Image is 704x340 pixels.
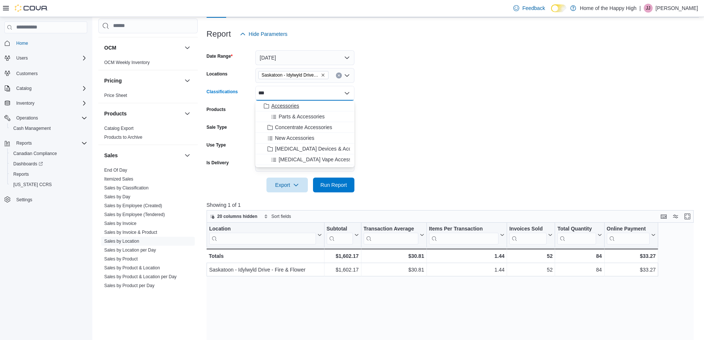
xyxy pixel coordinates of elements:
[13,38,87,48] span: Home
[363,265,424,274] div: $30.81
[104,110,181,117] button: Products
[13,139,35,148] button: Reports
[207,201,699,209] p: Showing 1 of 1
[606,265,656,274] div: $33.27
[313,178,354,192] button: Run Report
[557,226,602,245] button: Total Quantity
[104,274,177,279] a: Sales by Product & Location per Day
[104,167,127,173] span: End Of Day
[104,283,154,288] a: Sales by Product per Day
[258,71,329,79] span: Saskatoon - Idylwyld Drive - Fire & Flower
[207,212,261,221] button: 20 columns hidden
[183,43,192,52] button: OCM
[1,138,90,148] button: Reports
[429,252,504,260] div: 1.44
[255,144,354,154] button: [MEDICAL_DATA] Devices & Accessories
[104,256,138,262] span: Sales by Product
[557,226,596,245] div: Total Quantity
[551,4,567,12] input: Dark Mode
[320,181,347,189] span: Run Report
[13,39,31,48] a: Home
[509,226,547,245] div: Invoices Sold
[209,252,322,260] div: Totals
[1,53,90,63] button: Users
[16,115,38,121] span: Operations
[279,113,325,120] span: Parts & Accessories
[207,89,238,95] label: Classifications
[321,73,325,77] button: Remove Saskatoon - Idylwyld Drive - Fire & Flower from selection in this group
[13,54,87,63] span: Users
[671,212,680,221] button: Display options
[7,179,90,190] button: [US_STATE] CCRS
[429,226,499,245] div: Items Per Transaction
[336,73,342,78] button: Clear input
[13,114,87,122] span: Operations
[207,142,226,148] label: Use Type
[13,114,41,122] button: Operations
[10,149,60,158] a: Canadian Compliance
[580,4,636,13] p: Home of the Happy High
[209,226,316,245] div: Location
[207,71,228,77] label: Locations
[13,99,37,108] button: Inventory
[13,195,87,204] span: Settings
[429,226,499,233] div: Items Per Transaction
[261,212,294,221] button: Sort fields
[1,38,90,48] button: Home
[275,145,371,152] span: [MEDICAL_DATA] Devices & Accessories
[13,139,87,148] span: Reports
[275,134,314,142] span: New Accessories
[429,226,504,245] button: Items Per Transaction
[104,230,157,235] a: Sales by Invoice & Product
[10,149,87,158] span: Canadian Compliance
[1,113,90,123] button: Operations
[509,226,552,245] button: Invoices Sold
[104,238,139,244] span: Sales by Location
[271,213,291,219] span: Sort fields
[16,197,32,203] span: Settings
[209,226,322,245] button: Location
[639,4,641,13] p: |
[646,4,650,13] span: JJ
[104,203,162,208] a: Sales by Employee (Created)
[237,27,290,41] button: Hide Parameters
[104,221,136,226] span: Sales by Invoice
[363,226,418,233] div: Transaction Average
[104,152,118,159] h3: Sales
[10,124,54,133] a: Cash Management
[255,122,354,133] button: Concentrate Accessories
[10,170,32,179] a: Reports
[326,265,358,274] div: $1,602.17
[183,151,192,160] button: Sales
[266,178,308,192] button: Export
[183,76,192,85] button: Pricing
[363,252,424,260] div: $30.81
[209,226,316,233] div: Location
[104,77,122,84] h3: Pricing
[16,71,38,77] span: Customers
[509,226,547,233] div: Invoices Sold
[104,265,160,270] a: Sales by Product & Location
[207,124,227,130] label: Sale Type
[104,92,127,98] span: Price Sheet
[104,126,133,131] a: Catalog Export
[1,194,90,205] button: Settings
[7,148,90,159] button: Canadian Compliance
[207,107,226,112] label: Products
[98,166,198,293] div: Sales
[183,109,192,118] button: Products
[509,252,552,260] div: 52
[13,151,57,156] span: Canadian Compliance
[104,212,165,218] span: Sales by Employee (Tendered)
[363,226,424,245] button: Transaction Average
[104,60,150,65] span: OCM Weekly Inventory
[644,4,653,13] div: James Jamieson
[104,135,142,140] a: Products to Archive
[13,161,43,167] span: Dashboards
[104,194,130,200] span: Sales by Day
[207,53,233,59] label: Date Range
[7,159,90,169] a: Dashboards
[7,169,90,179] button: Reports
